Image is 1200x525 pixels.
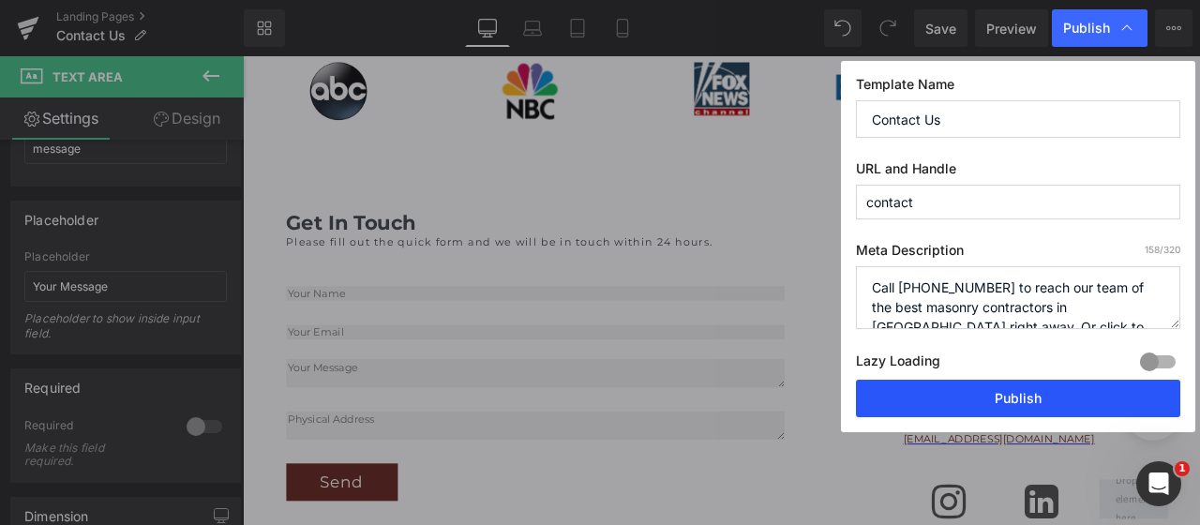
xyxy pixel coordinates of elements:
[863,368,923,383] span: AM - 5 PM
[856,266,1180,329] textarea: Call [PHONE_NUMBER] to reach our team of the best masonry contractors in [GEOGRAPHIC_DATA] right ...
[1136,461,1181,506] iframe: Intercom live chat
[1175,461,1190,476] span: 1
[783,234,907,249] span: [STREET_ADDRESS]
[783,350,904,365] a: [PHONE_NUMBER]
[52,183,205,211] strong: Get In Touch
[783,367,947,386] p: Hours: M-F, 9
[783,213,894,228] b: HEADQUARTERS
[1145,244,1160,255] span: 158
[52,319,642,336] input: Your Email
[783,331,947,367] p: Phone:
[783,309,837,324] b: CALL US
[783,252,1111,271] p: [GEOGRAPHIC_DATA], IN 46218
[856,349,940,380] label: Lazy Loading
[783,425,845,440] b: EMAIL US
[783,446,1010,461] a: [EMAIL_ADDRESS][DOMAIN_NAME]
[856,242,1180,266] label: Meta Description
[1063,20,1110,37] span: Publish
[1145,244,1180,255] span: /320
[52,273,642,290] input: Your Name
[52,212,745,231] p: Please fill out the quick form and we will be in touch within 24 hours.
[856,160,1180,185] label: URL and Handle
[856,76,1180,100] label: Template Name
[856,380,1180,417] button: Publish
